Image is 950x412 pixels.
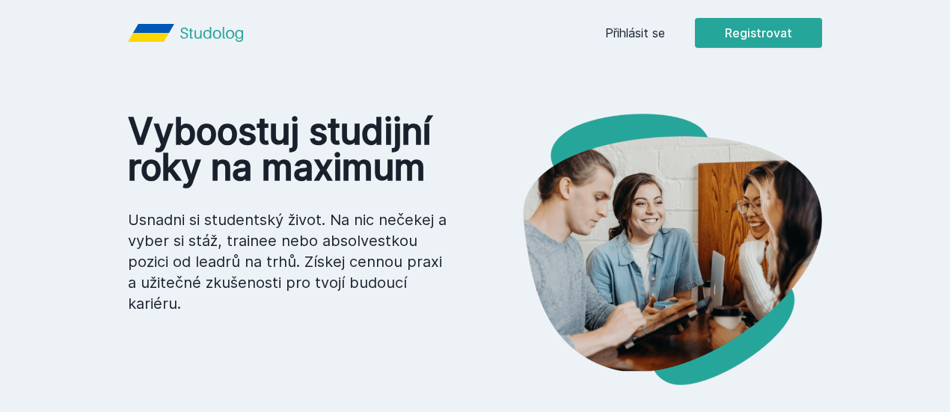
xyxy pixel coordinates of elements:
p: Usnadni si studentský život. Na nic nečekej a vyber si stáž, trainee nebo absolvestkou pozici od ... [128,209,451,314]
h1: Vyboostuj studijní roky na maximum [128,114,451,185]
a: Přihlásit se [605,24,665,42]
button: Registrovat [695,18,822,48]
img: hero.png [475,114,822,385]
